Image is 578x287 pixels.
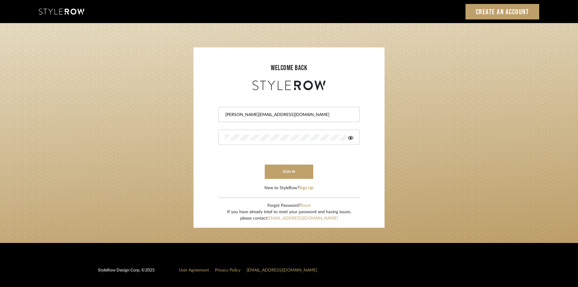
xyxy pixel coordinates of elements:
[215,268,240,272] a: Privacy Policy
[264,185,314,191] div: New to StyleRow?
[265,165,313,179] button: sign in
[200,63,378,73] div: welcome back
[227,209,351,222] div: If you have already tried to reset your password and having issues, please contact
[465,4,539,19] a: Create an Account
[267,216,338,220] a: [EMAIL_ADDRESS][DOMAIN_NAME]
[301,203,311,209] button: Reset
[247,268,317,272] a: [EMAIL_ADDRESS][DOMAIN_NAME]
[225,112,352,118] input: Email Address
[98,267,155,278] div: StyleRow Design Corp. ©2025
[227,203,351,209] div: Forgot Password?
[179,268,209,272] a: User Agreement
[299,185,314,191] button: Sign Up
